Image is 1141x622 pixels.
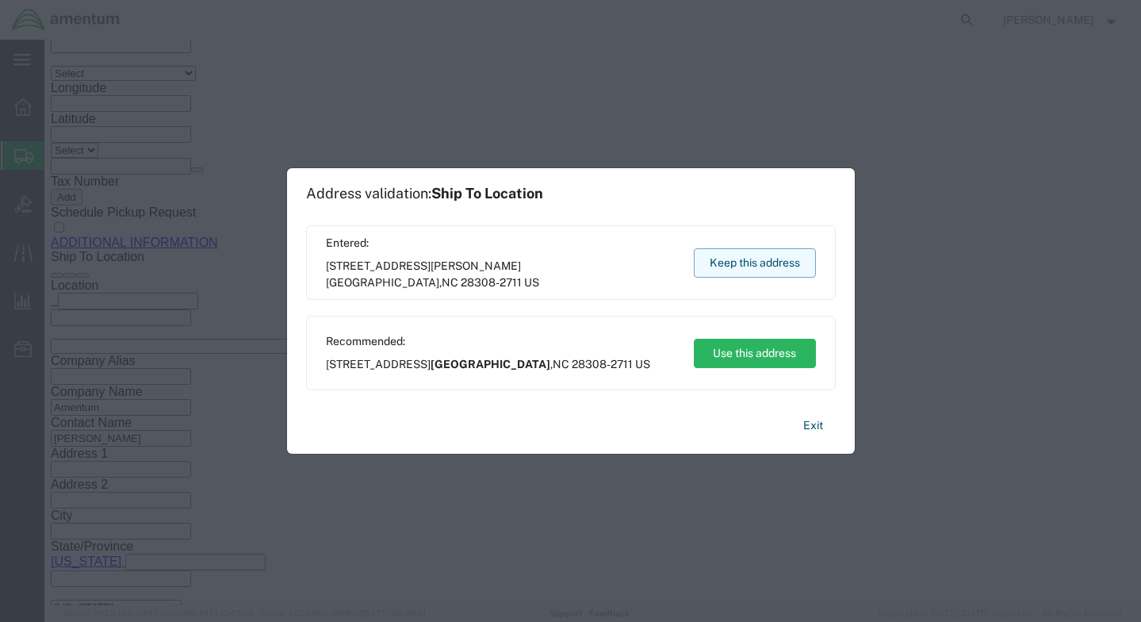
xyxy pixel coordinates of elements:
[326,259,521,289] span: [PERSON_NAME][GEOGRAPHIC_DATA]
[461,276,522,289] span: 28308-2711
[524,276,539,289] span: US
[326,258,679,291] span: [STREET_ADDRESS] ,
[306,185,543,202] h1: Address validation:
[431,358,550,371] span: [GEOGRAPHIC_DATA]
[431,185,543,202] span: Ship To Location
[326,235,679,251] span: Entered:
[326,333,650,350] span: Recommended:
[791,412,836,440] button: Exit
[635,358,650,371] span: US
[442,276,458,289] span: NC
[572,358,633,371] span: 28308-2711
[326,356,650,373] span: [STREET_ADDRESS] ,
[694,339,816,368] button: Use this address
[694,248,816,278] button: Keep this address
[553,358,569,371] span: NC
